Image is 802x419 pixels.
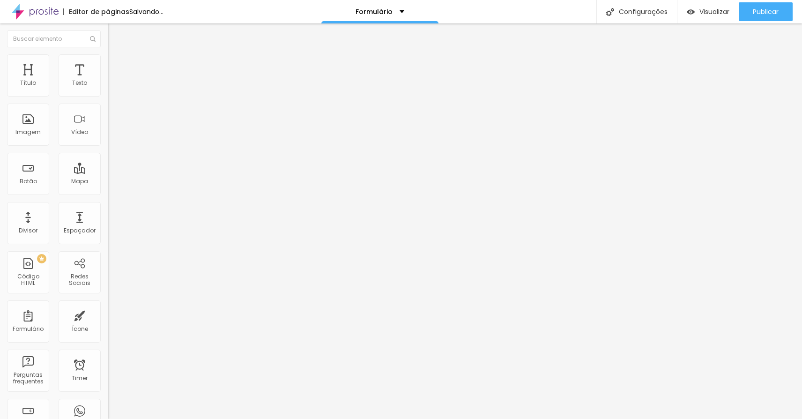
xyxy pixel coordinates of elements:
[108,23,802,419] iframe: Editor
[15,129,41,135] div: Imagem
[739,2,793,21] button: Publicar
[677,2,739,21] button: Visualizar
[63,8,129,15] div: Editor de páginas
[72,326,88,332] div: Ícone
[72,375,88,382] div: Timer
[64,227,96,234] div: Espaçador
[13,326,44,332] div: Formulário
[356,8,393,15] p: Formulário
[19,227,37,234] div: Divisor
[90,36,96,42] img: Icone
[687,8,695,16] img: view-1.svg
[699,8,729,15] span: Visualizar
[72,80,87,86] div: Texto
[20,80,36,86] div: Título
[20,178,37,185] div: Botão
[61,273,98,287] div: Redes Sociais
[606,8,614,16] img: Icone
[71,129,88,135] div: Vídeo
[753,8,779,15] span: Publicar
[7,30,101,47] input: Buscar elemento
[71,178,88,185] div: Mapa
[9,273,46,287] div: Código HTML
[129,8,163,15] div: Salvando...
[9,372,46,385] div: Perguntas frequentes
